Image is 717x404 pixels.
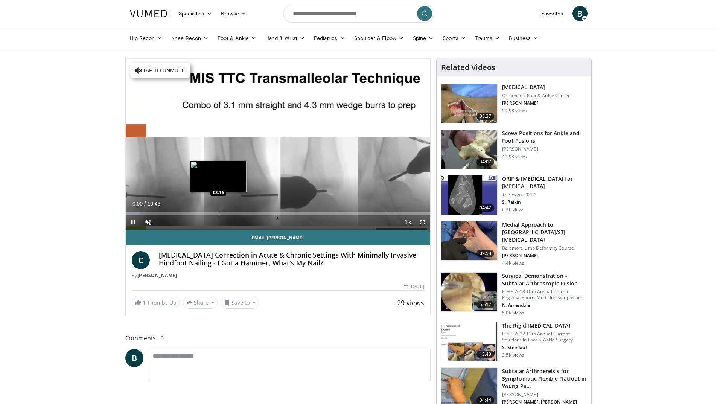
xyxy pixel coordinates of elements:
p: [PERSON_NAME] [502,146,587,152]
h3: Surgical Demonstration - Subtalar Arthroscopic Fusion [502,272,587,287]
a: 09:58 Medial Approach to [GEOGRAPHIC_DATA]/STJ [MEDICAL_DATA] Baltimore Limb Deformity Course [PE... [441,221,587,266]
a: Shoulder & Elbow [350,30,408,46]
a: Trauma [470,30,505,46]
span: 13:40 [476,351,495,358]
p: [PERSON_NAME] [502,100,570,106]
a: Favorites [537,6,568,21]
p: 50.9K views [502,108,527,114]
span: 05:37 [476,113,495,120]
button: Save to [221,297,259,309]
img: E-HI8y-Omg85H4KX4xMDoxOmtxOwKG7D_4.150x105_q85_crop-smart_upscale.jpg [441,175,497,215]
p: 4.4K views [502,260,524,266]
p: N. Amendola [502,302,587,308]
h4: Related Videos [441,63,495,72]
a: C [132,251,150,269]
p: [PERSON_NAME] [502,253,587,259]
p: Orthopedic Foot & Ankle Center [502,93,570,99]
a: Specialties [174,6,217,21]
img: VuMedi Logo [130,10,170,17]
a: 13:40 The Rigid [MEDICAL_DATA] FORE 2022 11th Annual Current Solutions in Foot & Ankle Surgery S.... [441,322,587,362]
h3: Subtalar Arthroereisis for Symptomatic Flexible Flatfoot in Young Pa… [502,367,587,390]
a: 04:42 ORIF & [MEDICAL_DATA] for [MEDICAL_DATA] The Event 2012 S. Raikin 6.3K views [441,175,587,215]
p: 41.9K views [502,154,527,160]
p: S. Steinlauf [502,345,587,351]
a: B [572,6,588,21]
span: 10:43 [147,201,160,207]
div: [DATE] [404,284,424,290]
a: [PERSON_NAME] [137,272,177,279]
span: 0:00 [132,201,143,207]
div: By [132,272,425,279]
span: / [145,201,146,207]
a: B [125,349,143,367]
p: 6.3K views [502,207,524,213]
img: f04bac8f-a1d2-4078-a4f0-9e66789b4112.150x105_q85_crop-smart_upscale.jpg [441,273,497,312]
a: Hip Recon [125,30,167,46]
a: 05:37 [MEDICAL_DATA] Orthopedic Foot & Ankle Center [PERSON_NAME] 50.9K views [441,84,587,123]
span: 04:42 [476,204,495,212]
p: Baltimore Limb Deformity Course [502,245,587,251]
a: Foot & Ankle [213,30,261,46]
button: Share [183,297,218,309]
div: Progress Bar [126,212,431,215]
img: image.jpeg [190,161,247,192]
button: Playback Rate [400,215,415,230]
button: Tap to unmute [130,63,190,78]
span: 04:44 [476,396,495,404]
span: 34:07 [476,158,495,166]
h3: [MEDICAL_DATA] [502,84,570,91]
h4: [MEDICAL_DATA] Correction in Acute & Chronic Settings With Minimally Invasive Hindfoot Nailing - ... [159,251,425,267]
a: Email [PERSON_NAME] [126,230,431,245]
p: [PERSON_NAME] [502,392,587,398]
h3: The Rigid [MEDICAL_DATA] [502,322,587,329]
a: Business [504,30,543,46]
a: Knee Recon [167,30,213,46]
p: 5.0K views [502,310,524,316]
p: 3.5K views [502,352,524,358]
span: 29 views [397,298,424,307]
span: 1 [143,299,146,306]
a: 34:07 Screw Positions for Ankle and Foot Fusions [PERSON_NAME] 41.9K views [441,130,587,169]
a: Pediatrics [309,30,350,46]
img: b3e585cd-3312-456d-b1b7-4eccbcdb01ed.150x105_q85_crop-smart_upscale.jpg [441,221,497,261]
button: Fullscreen [415,215,430,230]
h3: Screw Positions for Ankle and Foot Fusions [502,130,587,145]
img: 6fa6b498-311a-45e1-aef3-f46d60feb1b4.150x105_q85_crop-smart_upscale.jpg [441,322,497,361]
p: The Event 2012 [502,192,587,198]
h3: Medial Approach to [GEOGRAPHIC_DATA]/STJ [MEDICAL_DATA] [502,221,587,244]
p: S. Raikin [502,199,587,205]
video-js: Video Player [126,58,431,230]
span: 09:58 [476,250,495,257]
a: Hand & Wrist [261,30,309,46]
img: 545635_3.png.150x105_q85_crop-smart_upscale.jpg [441,84,497,123]
span: 55:17 [476,301,495,308]
a: 55:17 Surgical Demonstration - Subtalar Arthroscopic Fusion FORE 2018 10th Annual Detroit Regiona... [441,272,587,316]
input: Search topics, interventions [283,5,434,23]
button: Pause [126,215,141,230]
span: Comments 0 [125,333,431,343]
a: Sports [438,30,470,46]
h3: ORIF & [MEDICAL_DATA] for [MEDICAL_DATA] [502,175,587,190]
a: 1 Thumbs Up [132,297,180,308]
p: FORE 2018 10th Annual Detroit Regional Sports Medicine Symposium [502,289,587,301]
img: 67572_0000_3.png.150x105_q85_crop-smart_upscale.jpg [441,130,497,169]
button: Unmute [141,215,156,230]
p: FORE 2022 11th Annual Current Solutions in Foot & Ankle Surgery [502,331,587,343]
a: Spine [408,30,438,46]
a: Browse [216,6,251,21]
